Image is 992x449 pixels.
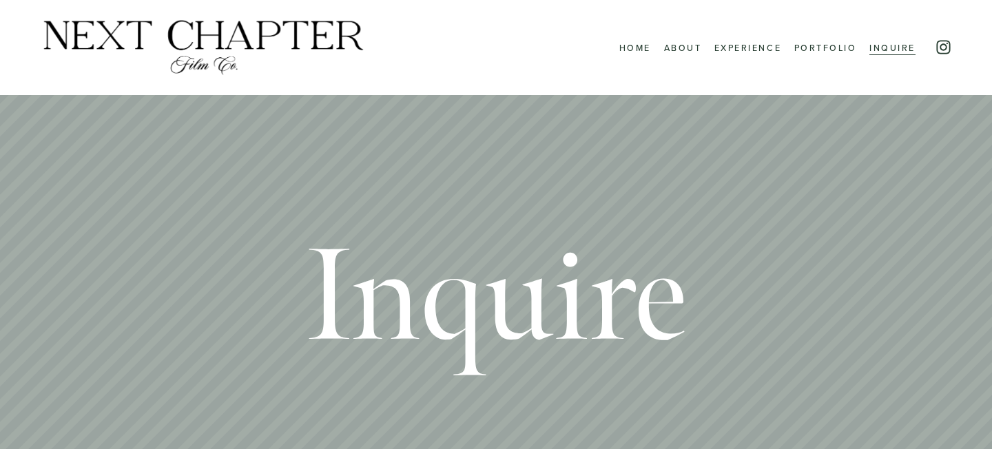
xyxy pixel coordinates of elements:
[935,39,952,56] a: Instagram
[714,39,781,56] a: Experience
[794,39,857,56] a: Portfolio
[619,39,651,56] a: Home
[306,232,685,362] h1: Inquire
[40,18,367,77] img: Next Chapter Film Co.
[869,39,916,56] a: Inquire
[664,39,702,56] a: About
